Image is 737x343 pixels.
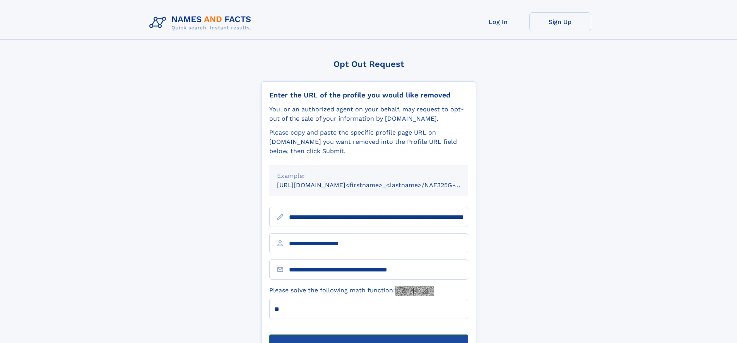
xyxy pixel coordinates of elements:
[467,12,529,31] a: Log In
[529,12,591,31] a: Sign Up
[269,286,434,296] label: Please solve the following math function:
[269,91,468,99] div: Enter the URL of the profile you would like removed
[261,59,476,69] div: Opt Out Request
[146,12,258,33] img: Logo Names and Facts
[269,128,468,156] div: Please copy and paste the specific profile page URL on [DOMAIN_NAME] you want removed into the Pr...
[277,181,483,189] small: [URL][DOMAIN_NAME]<firstname>_<lastname>/NAF325G-xxxxxxxx
[269,105,468,123] div: You, or an authorized agent on your behalf, may request to opt-out of the sale of your informatio...
[277,171,460,181] div: Example:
